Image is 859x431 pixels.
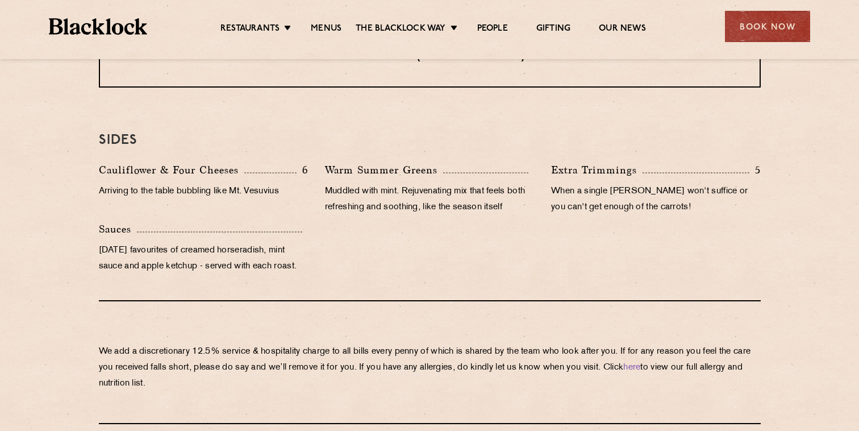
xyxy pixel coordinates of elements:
[725,11,810,42] div: Book Now
[551,184,760,215] p: When a single [PERSON_NAME] won't suffice or you can't get enough of the carrots!
[536,23,570,36] a: Gifting
[297,163,308,177] p: 6
[99,344,761,392] p: We add a discretionary 12.5% service & hospitality charge to all bills every penny of which is sh...
[477,23,508,36] a: People
[99,243,308,275] p: [DATE] favourites of creamed horseradish, mint sauce and apple ketchup - served with each roast.
[99,221,137,237] p: Sauces
[551,162,643,178] p: Extra Trimmings
[325,184,534,215] p: Muddled with mint. Rejuvenating mix that feels both refreshing and soothing, like the season itself
[99,184,308,200] p: Arriving to the table bubbling like Mt. Vesuvius
[325,162,443,178] p: Warm Summer Greens
[623,363,640,372] a: here
[356,23,445,36] a: The Blacklock Way
[49,18,147,35] img: BL_Textured_Logo-footer-cropped.svg
[749,163,761,177] p: 5
[311,23,341,36] a: Menus
[220,23,280,36] a: Restaurants
[99,133,761,148] h3: SIDES
[599,23,646,36] a: Our News
[99,162,244,178] p: Cauliflower & Four Cheeses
